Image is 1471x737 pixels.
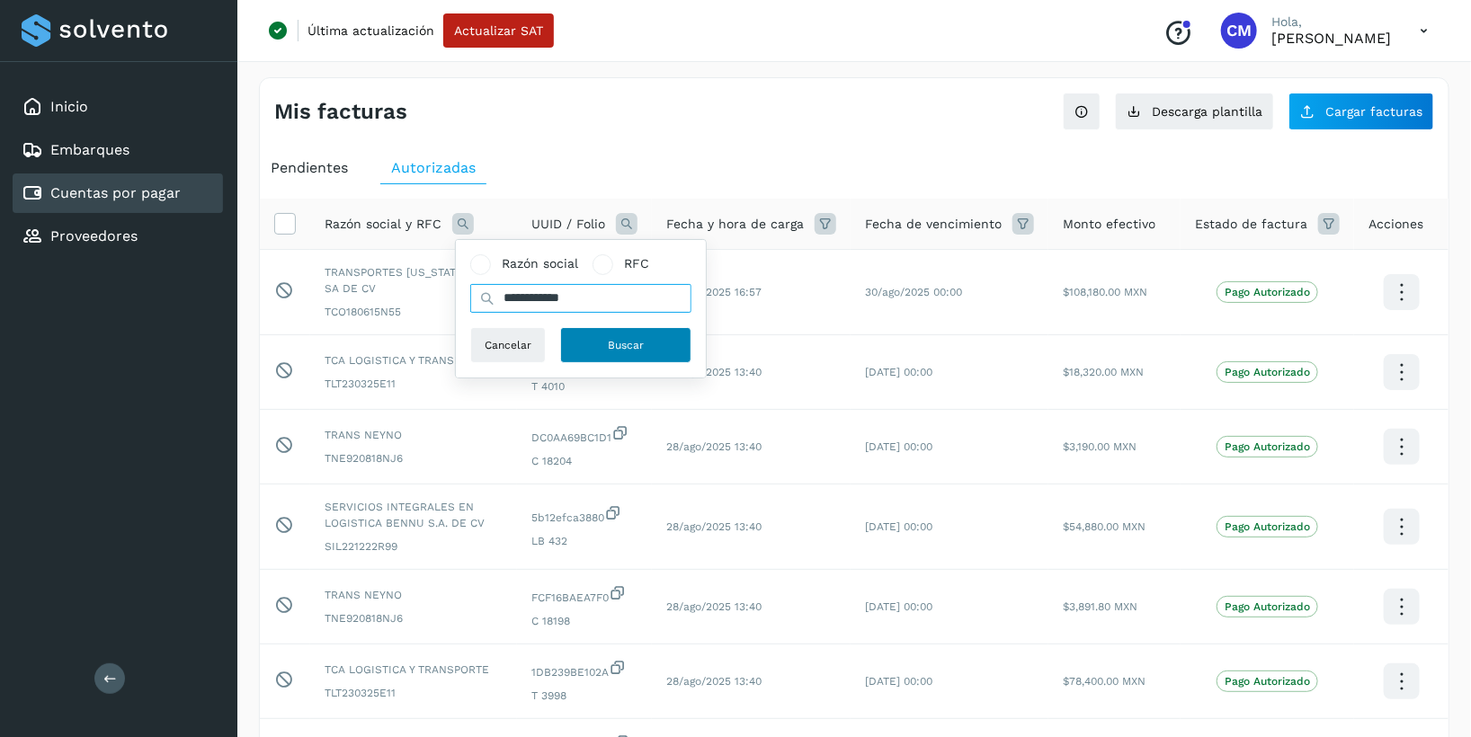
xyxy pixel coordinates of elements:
p: Pago Autorizado [1225,520,1310,533]
span: Cargar facturas [1325,105,1422,118]
span: TLT230325E11 [325,685,503,701]
span: Autorizadas [391,159,476,176]
span: $108,180.00 MXN [1063,286,1147,298]
div: Proveedores [13,217,223,256]
span: TCO180615N55 [325,304,503,320]
div: Inicio [13,87,223,127]
span: TNE920818NJ6 [325,450,503,466]
p: Cynthia Mendoza [1271,30,1391,47]
span: T 4010 [531,378,637,395]
span: SERVICIOS INTEGRALES EN LOGISTICA BENNU S.A. DE CV [325,499,503,531]
span: C 18198 [531,613,637,629]
span: DC0AA69BC1D1 [531,424,637,446]
span: T 3998 [531,688,637,704]
p: Pago Autorizado [1225,286,1310,298]
a: Cuentas por pagar [50,184,181,201]
div: Embarques [13,130,223,170]
span: TCA LOGISTICA Y TRANSPORTE [325,662,503,678]
span: 28/ago/2025 16:57 [666,286,762,298]
span: Pendientes [271,159,348,176]
h4: Mis facturas [274,99,407,125]
a: Embarques [50,141,129,158]
span: 28/ago/2025 13:40 [666,675,762,688]
span: FCF16BAEA7F0 [531,584,637,606]
p: Pago Autorizado [1225,366,1310,378]
span: 1DB239BE102A [531,659,637,680]
span: 5b12efca3880 [531,504,637,526]
span: Fecha y hora de carga [666,215,804,234]
span: 28/ago/2025 13:40 [666,520,762,533]
span: Acciones [1368,215,1423,234]
span: UUID / Folio [531,215,605,234]
span: [DATE] 00:00 [865,440,932,453]
span: $18,320.00 MXN [1063,366,1144,378]
span: TRANS NEYNO [325,427,503,443]
span: $3,891.80 MXN [1063,600,1137,613]
a: Proveedores [50,227,138,244]
span: $54,880.00 MXN [1063,520,1146,533]
button: Descarga plantilla [1115,93,1274,130]
p: Hola, [1271,14,1391,30]
span: C 18204 [531,453,637,469]
span: 28/ago/2025 13:40 [666,366,762,378]
div: Cuentas por pagar [13,173,223,213]
span: [DATE] 00:00 [865,366,932,378]
span: $3,190.00 MXN [1063,440,1137,453]
span: Razón social y RFC [325,215,441,234]
span: Estado de factura [1195,215,1307,234]
span: 30/ago/2025 00:00 [865,286,962,298]
span: TRANSPORTES [US_STATE] OEA SA DE CV [325,264,503,297]
span: [DATE] 00:00 [865,600,932,613]
button: Actualizar SAT [443,13,554,48]
button: Cargar facturas [1288,93,1434,130]
p: Pago Autorizado [1225,675,1310,688]
span: TNE920818NJ6 [325,610,503,626]
span: TRANS NEYNO [325,587,503,603]
p: Pago Autorizado [1225,600,1310,613]
p: Pago Autorizado [1225,440,1310,453]
span: 28/ago/2025 13:40 [666,440,762,453]
span: LB 432 [531,533,637,549]
span: Fecha de vencimiento [865,215,1002,234]
a: Inicio [50,98,88,115]
span: TCA LOGISTICA Y TRANSPORTE [325,352,503,368]
span: TLT230325E11 [325,376,503,392]
span: SIL221222R99 [325,538,503,555]
span: Actualizar SAT [454,24,543,37]
span: Monto efectivo [1063,215,1155,234]
span: $78,400.00 MXN [1063,675,1146,688]
p: Última actualización [308,22,434,39]
span: [DATE] 00:00 [865,675,932,688]
span: Descarga plantilla [1152,105,1262,118]
span: [DATE] 00:00 [865,520,932,533]
span: 28/ago/2025 13:40 [666,600,762,613]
